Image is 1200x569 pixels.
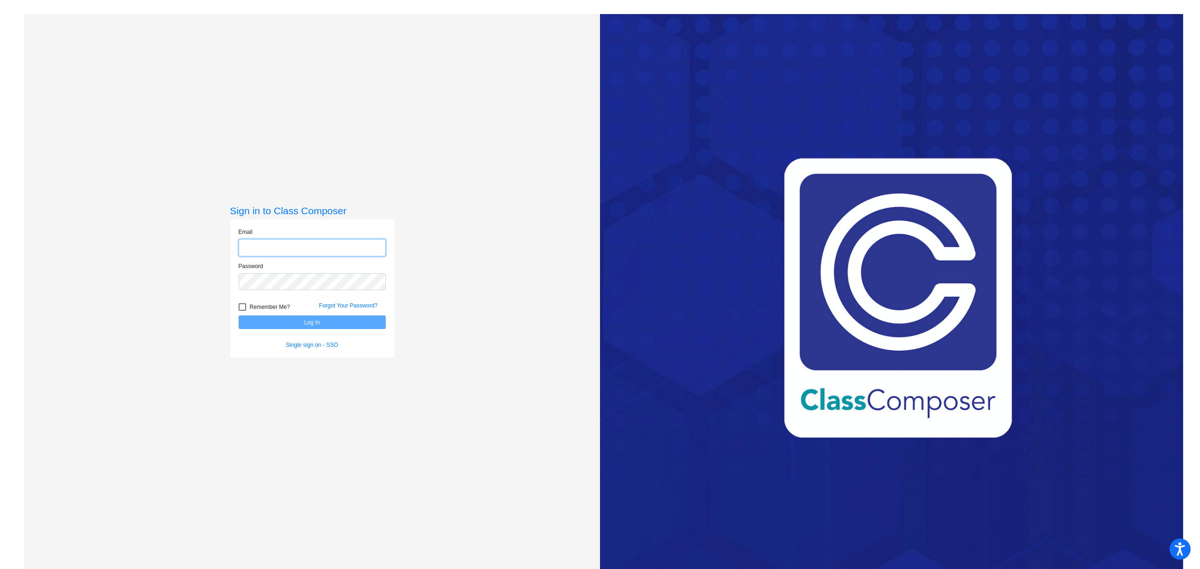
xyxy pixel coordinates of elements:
[239,228,253,236] label: Email
[250,301,290,313] span: Remember Me?
[319,302,378,309] a: Forgot Your Password?
[239,262,263,270] label: Password
[230,205,394,217] h3: Sign in to Class Composer
[239,315,386,329] button: Log In
[286,342,338,348] a: Single sign on - SSO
